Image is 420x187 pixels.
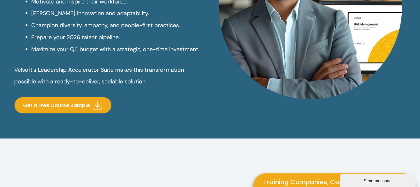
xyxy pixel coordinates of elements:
[32,20,205,32] li: Champion diversity, empathy, and people-first practices.
[15,64,205,88] p: Velsoft’s Leadership Accelerator Suite makes this transformation possible with a ready-to-deliver...
[23,102,90,108] span: Get a Free Course Sample
[32,8,205,20] li: [PERSON_NAME] innovation and adaptability.
[32,32,205,44] p: Prepare your 2026 talent pipeline.
[15,97,111,113] a: Get a Free Course Sample
[340,173,417,187] iframe: chat widget
[32,44,205,56] p: Maximize your Q4 budget with a strategic, one-time investment.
